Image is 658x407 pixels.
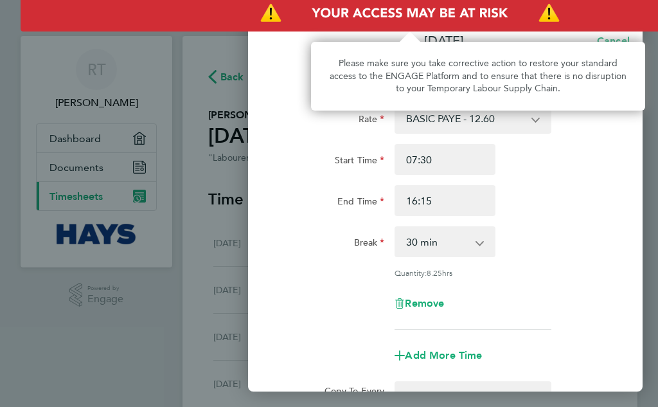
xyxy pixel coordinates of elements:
div: Quantity: hrs [395,267,551,278]
p: Please make sure you take corrective action to restore your standard access to the ENGAGE Platfor... [326,57,630,95]
label: Rate [359,113,385,129]
input: E.g. 08:00 [395,144,495,175]
label: Break [354,237,385,252]
label: Start Time [335,154,385,170]
span: Add More Time [405,349,482,361]
span: 8.25 [427,267,442,278]
p: [DATE] [424,32,464,50]
span: Cancel [593,35,630,47]
div: Enter time worked for this day. [248,57,643,72]
span: Remove [405,297,444,309]
label: End Time [337,195,384,211]
div: Access At Risk [311,42,645,111]
input: E.g. 18:00 [395,185,495,216]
